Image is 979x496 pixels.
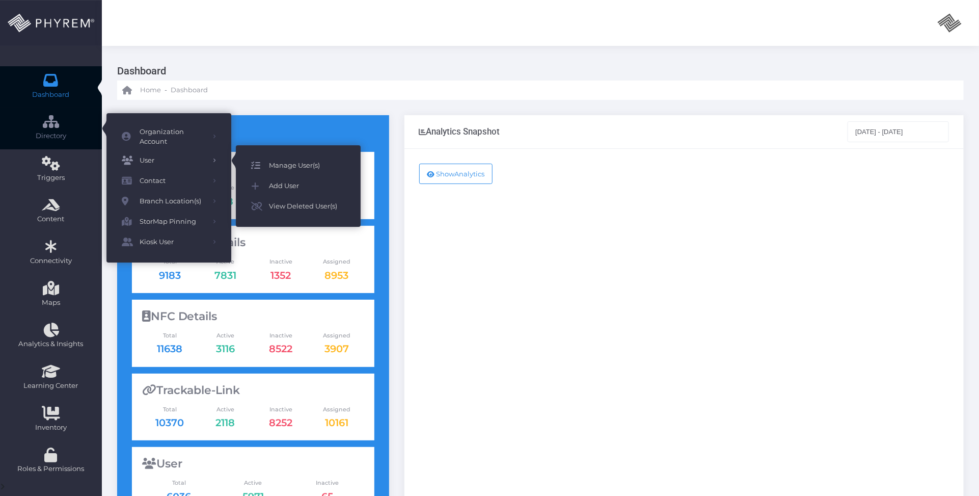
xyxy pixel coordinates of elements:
a: 7831 [214,269,236,281]
a: Branch Location(s) [106,191,231,212]
button: ShowAnalytics [419,164,493,184]
span: StorMap Pinning [140,215,206,228]
div: Trackable-Link [142,384,365,397]
span: Inactive [290,479,365,487]
a: 11638 [157,343,182,355]
a: 3907 [324,343,349,355]
a: 8252 [269,416,293,429]
span: Add User [269,179,345,193]
a: Organization Account [106,123,231,150]
span: Active [198,331,253,340]
a: 10370 [155,416,184,429]
div: Analytics Snapshot [419,126,500,137]
span: Maps [42,298,60,308]
span: Inactive [253,331,309,340]
span: Inactive [253,405,309,414]
span: Total [142,405,198,414]
input: Select Date Range [848,121,949,142]
span: Contact [140,174,206,188]
span: Content [7,214,95,224]
div: NFC Details [142,310,365,323]
a: User [106,150,231,171]
span: Total [142,331,198,340]
span: Connectivity [7,256,95,266]
a: View Deleted User(s) [236,196,361,217]
a: Contact [106,171,231,191]
span: Learning Center [7,381,95,391]
span: Active [216,479,290,487]
span: Analytics & Insights [7,339,95,349]
span: Assigned [309,257,364,266]
div: QR-Code Details [142,236,365,249]
a: 3116 [216,343,235,355]
span: Triggers [7,173,95,183]
a: Kiosk User [106,232,231,252]
a: 10161 [325,416,348,429]
a: 2118 [215,416,235,429]
span: Roles & Permissions [7,464,95,474]
span: Dashboard [33,90,70,100]
span: Home [140,85,161,95]
a: Add User [236,176,361,196]
span: Manage User(s) [269,159,345,172]
span: User [140,154,206,167]
h3: Dashboard [117,61,956,81]
span: Total [142,479,216,487]
span: Assigned [309,405,364,414]
a: Manage User(s) [236,155,361,176]
span: Branch Location(s) [140,195,206,208]
a: 9183 [159,269,181,281]
a: 8522 [269,343,293,355]
span: Dashboard [171,85,208,95]
a: 1352 [271,269,291,281]
a: Home [122,81,161,100]
span: Inventory [7,423,95,433]
span: Inactive [253,257,309,266]
a: 8953 [324,269,348,281]
span: Directory [7,131,95,141]
div: User [142,457,365,471]
span: Show [437,170,455,178]
span: Kiosk User [140,236,206,249]
span: View Deleted User(s) [269,200,345,213]
a: StorMap Pinning [106,212,231,232]
span: Organization Account [140,127,206,147]
span: Assigned [309,331,364,340]
a: Dashboard [171,81,208,100]
span: Active [198,405,253,414]
li: - [163,85,169,95]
